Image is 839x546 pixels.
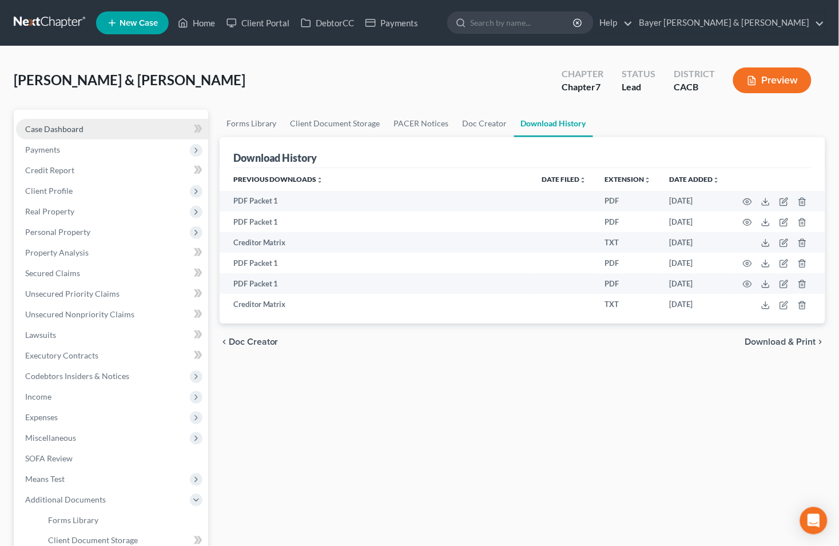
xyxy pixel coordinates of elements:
[542,175,587,184] a: Date Filedunfold_more
[48,515,98,525] span: Forms Library
[172,13,221,33] a: Home
[16,345,208,366] a: Executory Contracts
[580,177,587,184] i: unfold_more
[25,206,74,216] span: Real Property
[674,67,715,81] div: District
[25,309,134,319] span: Unsecured Nonpriority Claims
[16,448,208,469] a: SOFA Review
[713,177,720,184] i: unfold_more
[317,177,324,184] i: unfold_more
[595,81,601,92] span: 7
[48,536,138,545] span: Client Document Storage
[25,350,98,360] span: Executory Contracts
[284,110,387,137] a: Client Document Storage
[661,273,729,294] td: [DATE]
[14,71,245,88] span: [PERSON_NAME] & [PERSON_NAME]
[16,242,208,263] a: Property Analysis
[25,474,65,484] span: Means Test
[596,253,661,273] td: PDF
[661,253,729,273] td: [DATE]
[220,294,533,314] td: Creditor Matrix
[16,325,208,345] a: Lawsuits
[16,304,208,325] a: Unsecured Nonpriority Claims
[594,13,633,33] a: Help
[220,168,825,314] div: Previous Downloads
[674,81,715,94] div: CACB
[25,145,60,154] span: Payments
[16,284,208,304] a: Unsecured Priority Claims
[25,124,83,134] span: Case Dashboard
[645,177,651,184] i: unfold_more
[25,165,74,175] span: Credit Report
[670,175,720,184] a: Date addedunfold_more
[596,191,661,212] td: PDF
[221,13,295,33] a: Client Portal
[661,191,729,212] td: [DATE]
[25,495,106,504] span: Additional Documents
[16,160,208,181] a: Credit Report
[25,268,80,278] span: Secured Claims
[733,67,812,93] button: Preview
[25,289,120,298] span: Unsecured Priority Claims
[229,337,279,346] span: Doc Creator
[596,212,661,232] td: PDF
[25,248,89,257] span: Property Analysis
[596,232,661,253] td: TXT
[295,13,360,33] a: DebtorCC
[220,337,229,346] i: chevron_left
[605,175,651,184] a: Extensionunfold_more
[562,81,603,94] div: Chapter
[25,392,51,401] span: Income
[622,81,655,94] div: Lead
[25,412,58,422] span: Expenses
[16,263,208,284] a: Secured Claims
[25,227,90,237] span: Personal Property
[661,212,729,232] td: [DATE]
[25,453,73,463] span: SOFA Review
[120,19,158,27] span: New Case
[25,186,73,196] span: Client Profile
[387,110,456,137] a: PACER Notices
[25,330,56,340] span: Lawsuits
[25,371,129,381] span: Codebtors Insiders & Notices
[816,337,825,346] i: chevron_right
[233,151,317,165] div: Download History
[456,110,514,137] a: Doc Creator
[25,433,76,443] span: Miscellaneous
[220,110,284,137] a: Forms Library
[220,253,533,273] td: PDF Packet 1
[16,119,208,140] a: Case Dashboard
[220,191,533,212] td: PDF Packet 1
[39,510,208,531] a: Forms Library
[470,12,575,33] input: Search by name...
[622,67,655,81] div: Status
[220,212,533,232] td: PDF Packet 1
[634,13,825,33] a: Bayer [PERSON_NAME] & [PERSON_NAME]
[596,294,661,314] td: TXT
[220,337,279,346] button: chevron_left Doc Creator
[596,273,661,294] td: PDF
[745,337,816,346] span: Download & Print
[661,294,729,314] td: [DATE]
[233,175,324,184] a: Previous Downloadsunfold_more
[661,232,729,253] td: [DATE]
[745,337,825,346] button: Download & Print chevron_right
[514,110,593,137] a: Download History
[562,67,603,81] div: Chapter
[360,13,424,33] a: Payments
[220,273,533,294] td: PDF Packet 1
[220,232,533,253] td: Creditor Matrix
[800,507,828,535] div: Open Intercom Messenger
